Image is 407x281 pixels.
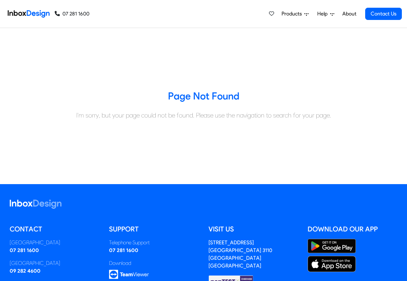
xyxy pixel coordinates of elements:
[55,10,89,18] a: 07 281 1600
[5,110,402,120] div: I'm sorry, but your page could not be found. Please use the navigation to search for your page.
[208,239,272,269] a: [STREET_ADDRESS][GEOGRAPHIC_DATA] 3110[GEOGRAPHIC_DATA][GEOGRAPHIC_DATA]
[208,239,272,269] address: [STREET_ADDRESS] [GEOGRAPHIC_DATA] 3110 [GEOGRAPHIC_DATA] [GEOGRAPHIC_DATA]
[308,256,356,272] img: Apple App Store
[10,239,99,247] div: [GEOGRAPHIC_DATA]
[109,270,149,279] img: logo_teamviewer.svg
[282,10,304,18] span: Products
[308,239,356,253] img: Google Play Store
[10,259,99,267] div: [GEOGRAPHIC_DATA]
[109,224,199,234] h5: Support
[10,268,41,274] a: 09 282 4600
[10,200,61,209] img: logo_inboxdesign_white.svg
[208,224,298,234] h5: Visit us
[109,239,199,247] div: Telephone Support
[109,259,199,267] div: Download
[317,10,330,18] span: Help
[308,224,397,234] h5: Download our App
[5,90,402,103] h3: Page Not Found
[109,247,138,253] a: 07 281 1600
[10,224,99,234] h5: Contact
[279,7,311,20] a: Products
[10,247,39,253] a: 07 281 1600
[365,8,402,20] a: Contact Us
[315,7,337,20] a: Help
[340,7,358,20] a: About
